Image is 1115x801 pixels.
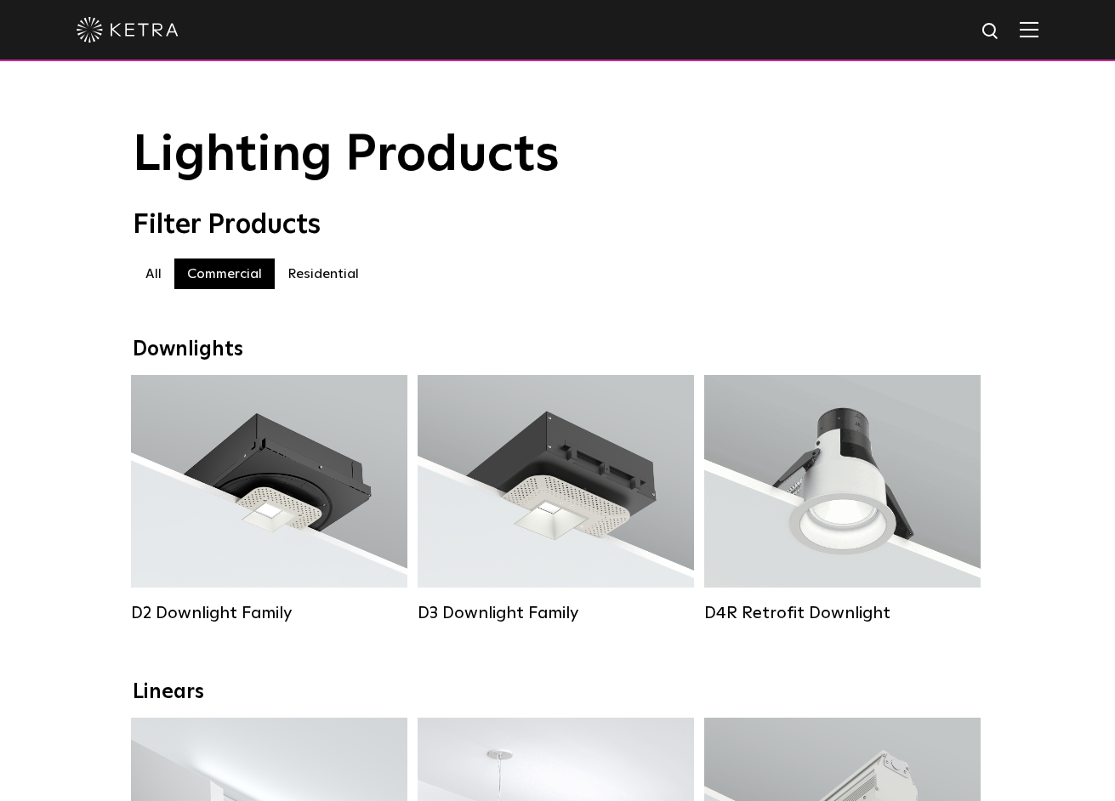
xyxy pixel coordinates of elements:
[133,258,174,289] label: All
[131,375,407,623] a: D2 Downlight Family Lumen Output:1200Colors:White / Black / Gloss Black / Silver / Bronze / Silve...
[275,258,372,289] label: Residential
[174,258,275,289] label: Commercial
[704,603,981,623] div: D4R Retrofit Downlight
[77,17,179,43] img: ketra-logo-2019-white
[981,21,1002,43] img: search icon
[704,375,981,623] a: D4R Retrofit Downlight Lumen Output:800Colors:White / BlackBeam Angles:15° / 25° / 40° / 60°Watta...
[1020,21,1038,37] img: Hamburger%20Nav.svg
[133,680,983,705] div: Linears
[418,603,694,623] div: D3 Downlight Family
[133,130,560,181] span: Lighting Products
[418,375,694,623] a: D3 Downlight Family Lumen Output:700 / 900 / 1100Colors:White / Black / Silver / Bronze / Paintab...
[131,603,407,623] div: D2 Downlight Family
[133,338,983,362] div: Downlights
[133,209,983,241] div: Filter Products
